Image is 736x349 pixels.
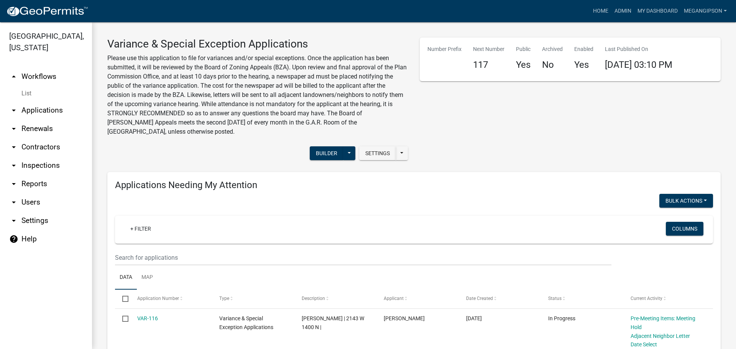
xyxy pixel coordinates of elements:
[124,222,157,236] a: + Filter
[574,45,593,53] p: Enabled
[107,38,408,51] h3: Variance & Special Exception Applications
[115,265,137,290] a: Data
[659,194,713,208] button: Bulk Actions
[137,315,158,321] a: VAR-116
[631,315,695,330] a: Pre-Meeting Items: Meeting Hold
[466,315,482,321] span: 08/13/2025
[473,59,504,70] h4: 117
[458,290,541,308] datatable-header-cell: Date Created
[137,265,158,290] a: Map
[137,296,179,301] span: Application Number
[542,59,563,70] h4: No
[9,106,18,115] i: arrow_drop_down
[574,59,593,70] h4: Yes
[666,222,703,236] button: Columns
[516,45,531,53] p: Public
[302,315,364,330] span: Fisher, Wade | 2143 W 1400 N |
[384,296,404,301] span: Applicant
[548,296,562,301] span: Status
[427,45,462,53] p: Number Prefix
[359,146,396,160] button: Settings
[681,4,730,18] a: megangipson
[310,146,343,160] button: Builder
[9,198,18,207] i: arrow_drop_down
[9,161,18,170] i: arrow_drop_down
[542,45,563,53] p: Archived
[9,216,18,225] i: arrow_drop_down
[302,296,325,301] span: Description
[590,4,611,18] a: Home
[9,179,18,188] i: arrow_drop_down
[9,143,18,152] i: arrow_drop_down
[107,54,408,136] p: Please use this application to file for variances and/or special exceptions. Once the application...
[115,290,130,308] datatable-header-cell: Select
[611,4,634,18] a: Admin
[631,333,690,348] a: Adjacent Neighbor Letter Date Select
[516,59,531,70] h4: Yes
[115,250,611,265] input: Search for applications
[473,45,504,53] p: Next Number
[631,296,662,301] span: Current Activity
[466,296,493,301] span: Date Created
[605,45,672,53] p: Last Published On
[376,290,459,308] datatable-header-cell: Applicant
[605,59,672,70] span: [DATE] 03:10 PM
[384,315,425,321] span: Wade Fisher
[212,290,294,308] datatable-header-cell: Type
[9,124,18,133] i: arrow_drop_down
[623,290,705,308] datatable-header-cell: Current Activity
[130,290,212,308] datatable-header-cell: Application Number
[541,290,623,308] datatable-header-cell: Status
[9,72,18,81] i: arrow_drop_up
[219,296,229,301] span: Type
[219,315,273,330] span: Variance & Special Exception Applications
[294,290,376,308] datatable-header-cell: Description
[9,234,18,244] i: help
[115,180,713,191] h4: Applications Needing My Attention
[634,4,681,18] a: My Dashboard
[548,315,575,321] span: In Progress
